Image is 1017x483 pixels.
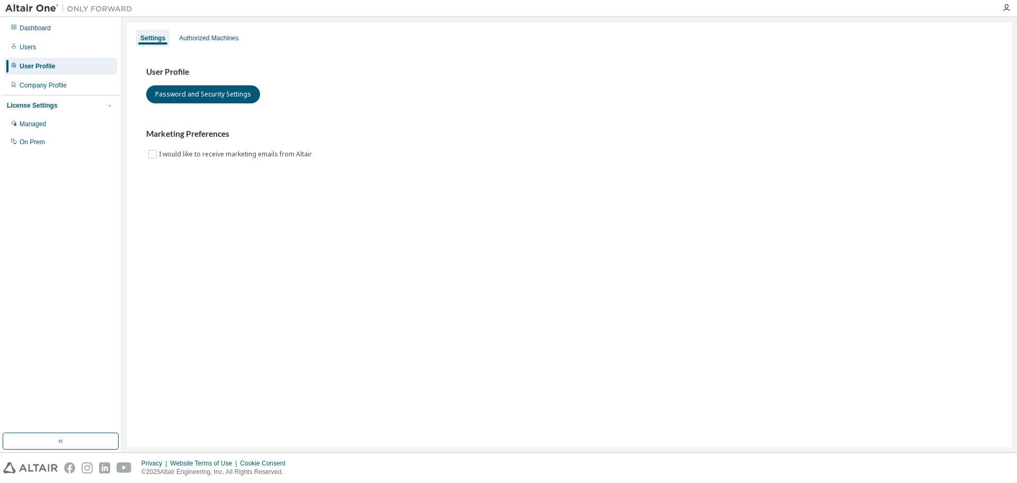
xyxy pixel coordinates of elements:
img: instagram.svg [82,462,93,473]
h3: Marketing Preferences [146,129,993,139]
div: Managed [20,120,46,128]
div: Privacy [141,459,170,468]
div: Settings [140,34,165,42]
img: linkedin.svg [99,462,110,473]
img: facebook.svg [64,462,75,473]
img: youtube.svg [117,462,132,473]
p: © 2025 Altair Engineering, Inc. All Rights Reserved. [141,468,292,477]
div: Authorized Machines [179,34,238,42]
div: On Prem [20,138,45,146]
div: Dashboard [20,24,51,32]
div: Website Terms of Use [170,459,240,468]
img: altair_logo.svg [3,462,58,473]
div: Users [20,43,36,51]
button: Password and Security Settings [146,85,260,103]
label: I would like to receive marketing emails from Altair [159,148,314,161]
div: Company Profile [20,81,67,90]
h3: User Profile [146,67,993,77]
div: User Profile [20,62,55,71]
img: Altair One [5,3,138,14]
div: Cookie Consent [240,459,291,468]
div: License Settings [7,101,57,110]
